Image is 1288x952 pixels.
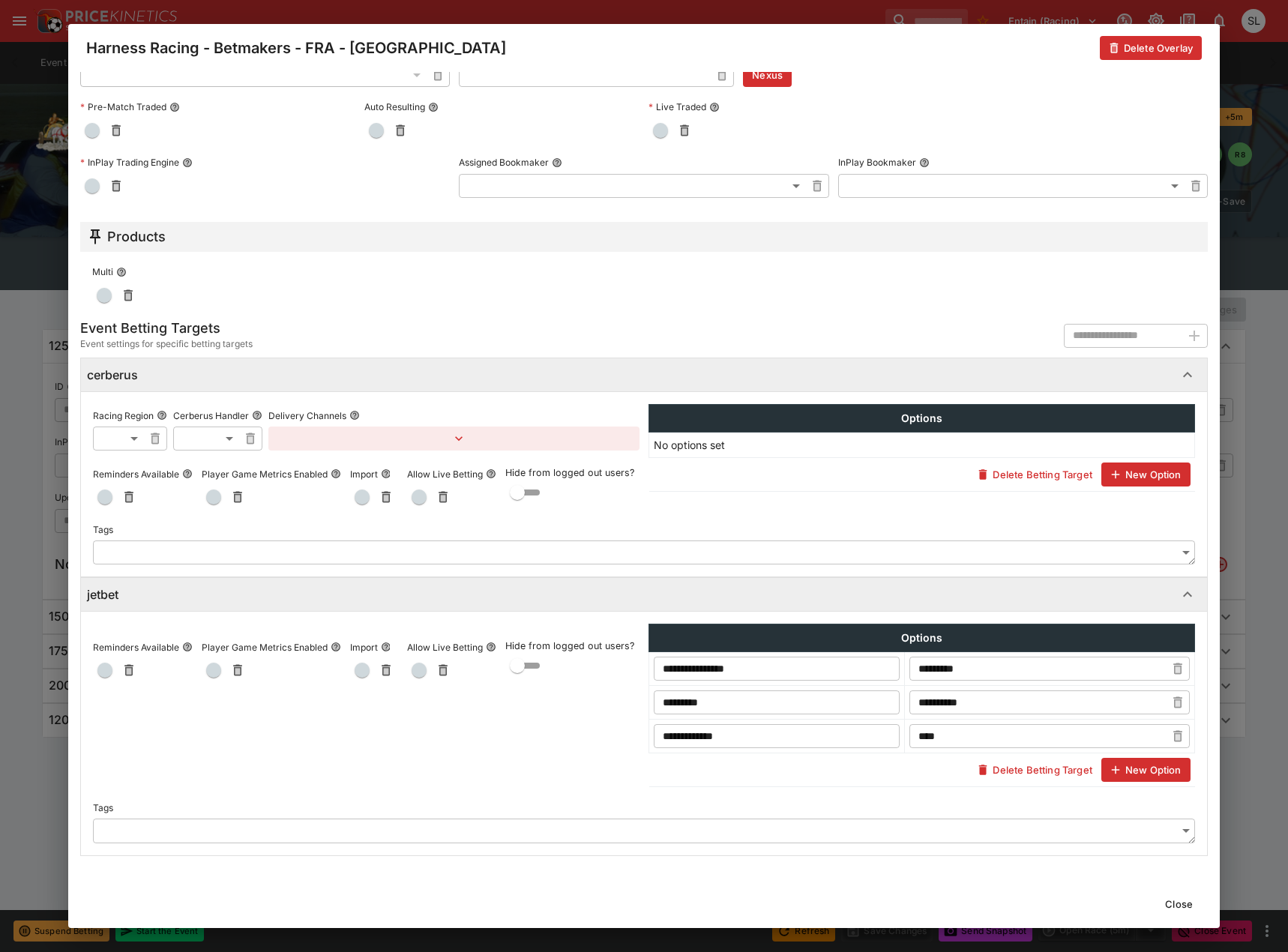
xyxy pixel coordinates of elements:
button: Import [381,642,391,652]
p: Assigned Bookmaker [459,156,549,169]
button: Delete Betting Target [969,758,1101,782]
button: Multi [116,267,127,277]
button: Cerberus Handler [252,410,262,421]
td: No options set [649,433,1195,458]
p: Racing Region [93,409,154,422]
h6: cerberus [87,367,138,383]
p: Allow Live Betting [407,468,483,480]
button: Allow Live Betting [486,642,496,652]
p: Tags [93,523,113,536]
p: Auto Resulting [364,100,425,113]
h4: Harness Racing - Betmakers - FRA - [GEOGRAPHIC_DATA] [86,38,506,58]
p: Pre-Match Traded [80,100,166,113]
h5: Event Betting Targets [80,319,253,337]
p: Hide from logged out users? [505,639,640,654]
h5: Products [107,228,166,245]
button: Reminders Available [182,642,193,652]
p: Allow Live Betting [407,641,483,654]
p: InPlay Bookmaker [838,156,916,169]
button: New Option [1101,463,1191,486]
button: Delivery Channels [349,410,360,421]
p: Player Game Metrics Enabled [202,641,328,654]
p: Import [350,641,378,654]
p: Tags [93,801,113,814]
button: Player Game Metrics Enabled [331,469,341,479]
button: Delete Overlay [1100,36,1202,60]
p: Delivery Channels [268,409,346,422]
button: Reminders Available [182,469,193,479]
th: Options [649,405,1195,433]
button: Nexus [743,63,792,87]
button: Player Game Metrics Enabled [331,642,341,652]
button: InPlay Bookmaker [919,157,930,168]
span: Event settings for specific betting targets [80,337,253,352]
p: Reminders Available [93,641,179,654]
p: Reminders Available [93,468,179,480]
p: Player Game Metrics Enabled [202,468,328,480]
button: Live Traded [709,102,720,112]
p: InPlay Trading Engine [80,156,179,169]
button: Pre-Match Traded [169,102,180,112]
button: Close [1156,892,1202,916]
button: Auto Resulting [428,102,439,112]
button: Racing Region [157,410,167,421]
button: Import [381,469,391,479]
button: Allow Live Betting [486,469,496,479]
p: Hide from logged out users? [505,466,640,480]
button: Delete Betting Target [969,463,1101,486]
th: Options [649,624,1195,652]
p: Import [350,468,378,480]
p: Live Traded [648,100,706,113]
button: Assigned Bookmaker [552,157,562,168]
h6: jetbet [87,587,118,603]
button: New Option [1101,758,1191,782]
p: Multi [92,265,113,278]
p: Cerberus Handler [173,409,249,422]
button: InPlay Trading Engine [182,157,193,168]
